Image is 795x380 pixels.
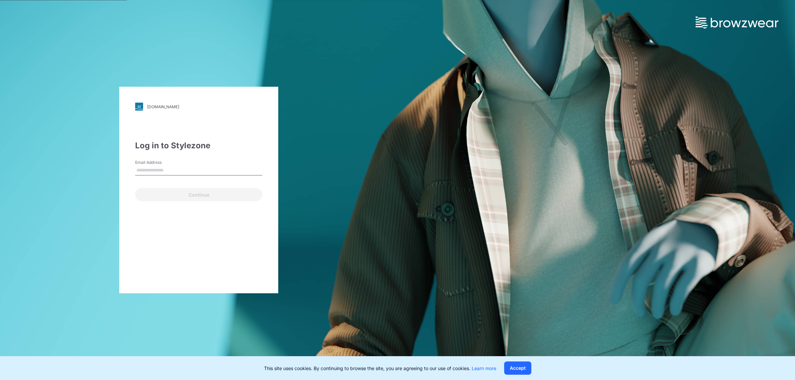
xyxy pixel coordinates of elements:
[696,17,778,28] img: browzwear-logo.73288ffb.svg
[264,365,496,372] p: This site uses cookies. By continuing to browse the site, you are agreeing to our use of cookies.
[135,140,262,152] div: Log in to Stylezone
[135,160,182,166] label: Email Address
[472,365,496,371] a: Learn more
[135,103,143,111] img: svg+xml;base64,PHN2ZyB3aWR0aD0iMjgiIGhlaWdodD0iMjgiIHZpZXdCb3g9IjAgMCAyOCAyOCIgZmlsbD0ibm9uZSIgeG...
[135,103,262,111] a: [DOMAIN_NAME]
[504,361,531,375] button: Accept
[147,104,179,109] div: [DOMAIN_NAME]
